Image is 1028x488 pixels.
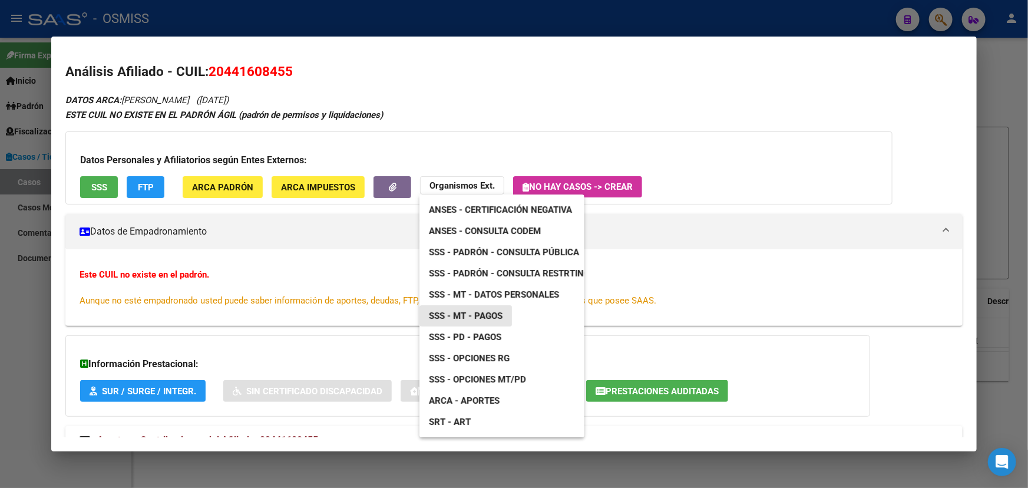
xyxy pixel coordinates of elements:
[80,225,934,239] mat-panel-title: Datos de Empadronamiento
[65,62,963,82] h2: Análisis Afiliado - CUIL:
[401,380,577,402] button: Not. Internacion / Censo Hosp.
[80,357,855,371] h3: Información Prestacional:
[988,448,1016,476] div: Open Intercom Messenger
[272,176,365,198] button: ARCA Impuestos
[138,182,154,193] span: FTP
[606,386,719,397] span: Prestaciones Auditadas
[426,386,568,397] span: Not. Internacion / Censo Hosp.
[586,380,728,402] button: Prestaciones Auditadas
[65,95,189,105] span: [PERSON_NAME]
[127,176,164,198] button: FTP
[65,249,963,326] div: Datos de Empadronamiento
[246,386,382,397] span: Sin Certificado Discapacidad
[80,176,118,198] button: SSS
[523,182,633,192] span: No hay casos -> Crear
[65,110,383,120] strong: ESTE CUIL NO EXISTE EN EL PADRÓN ÁGIL (padrón de permisos y liquidaciones)
[183,176,263,198] button: ARCA Padrón
[429,180,495,191] strong: Organismos Ext.
[91,182,107,193] span: SSS
[192,182,253,193] span: ARCA Padrón
[196,95,229,105] span: ([DATE])
[102,386,196,397] span: SUR / SURGE / INTEGR.
[420,176,504,194] button: Organismos Ext.
[97,434,318,446] span: Aportes y Contribuciones del Afiliado: 20441608455
[65,95,121,105] strong: DATOS ARCA:
[80,295,656,306] span: Aunque no esté empadronado usted puede saber información de aportes, deudas, FTP, consulta a la s...
[65,426,963,454] mat-expansion-panel-header: Aportes y Contribuciones del Afiliado: 20441608455
[209,64,293,79] span: 20441608455
[80,380,206,402] button: SUR / SURGE / INTEGR.
[65,214,963,249] mat-expansion-panel-header: Datos de Empadronamiento
[281,182,355,193] span: ARCA Impuestos
[80,153,878,167] h3: Datos Personales y Afiliatorios según Entes Externos:
[80,269,209,280] strong: Este CUIL no existe en el padrón.
[223,380,392,402] button: Sin Certificado Discapacidad
[513,176,642,197] button: No hay casos -> Crear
